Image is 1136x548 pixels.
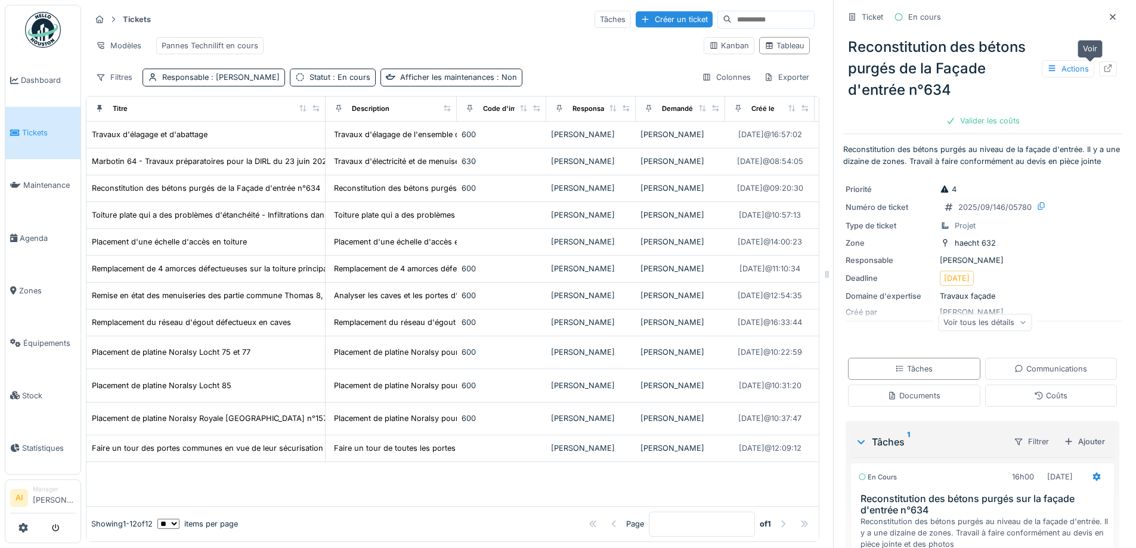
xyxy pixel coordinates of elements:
[5,369,81,422] a: Stock
[5,54,81,107] a: Dashboard
[92,317,291,328] div: Remplacement du réseau d'égout défectueux en caves
[92,236,247,247] div: Placement d'une échelle d'accès en toiture
[955,237,996,249] div: haecht 632
[33,485,76,510] li: [PERSON_NAME]
[92,182,320,194] div: Reconstitution des bétons purgés de la Façade d'entrée n°634
[334,413,516,424] div: Placement de platine Noralsy pour contrôle d'ac...
[640,182,720,194] div: [PERSON_NAME]
[855,435,1004,449] div: Tâches
[738,236,802,247] div: [DATE] @ 14:00:23
[640,442,720,454] div: [PERSON_NAME]
[958,202,1032,213] div: 2025/09/146/05780
[908,11,941,23] div: En cours
[92,413,374,424] div: Placement de platine Noralsy Royale [GEOGRAPHIC_DATA] n°157-159 et n°161
[22,390,76,401] span: Stock
[25,12,61,48] img: Badge_color-CXgf-gQk.svg
[462,263,541,274] div: 600
[5,159,81,212] a: Maintenance
[626,518,644,530] div: Page
[760,518,771,530] strong: of 1
[860,493,1109,516] h3: Reconstitution des bétons purgés sur la façade d'entrée n°634
[334,263,524,274] div: Remplacement de 4 amorces défectueuses sur la t...
[955,220,976,231] div: Projet
[334,182,517,194] div: Reconstitution des bétons purgés au niveau de l...
[1014,363,1087,374] div: Communications
[462,290,541,301] div: 600
[738,129,802,140] div: [DATE] @ 16:57:02
[551,156,631,167] div: [PERSON_NAME]
[334,290,511,301] div: Analyser les caves et les portes d’accès des ca...
[334,380,516,391] div: Placement de platine Noralsy pour contrôle d'ac...
[22,442,76,454] span: Statistiques
[92,290,346,301] div: Remise en état des menuiseries des partie commune Thomas 8, 10, 12
[551,236,631,247] div: [PERSON_NAME]
[907,435,910,449] sup: 1
[23,338,76,349] span: Équipements
[462,413,541,424] div: 600
[92,129,208,140] div: Travaux d'élagage et d'abattage
[739,442,801,454] div: [DATE] @ 12:09:12
[334,156,507,167] div: Travaux d'électricité et de menuiserie à prévoi...
[5,264,81,317] a: Zones
[1034,390,1067,401] div: Coûts
[330,73,370,82] span: : En cours
[157,518,238,530] div: items per page
[1059,434,1110,450] div: Ajouter
[551,209,631,221] div: [PERSON_NAME]
[23,179,76,191] span: Maintenance
[1047,471,1073,482] div: [DATE]
[19,285,76,296] span: Zones
[640,263,720,274] div: [PERSON_NAME]
[91,37,147,54] div: Modèles
[10,489,28,507] li: AI
[22,127,76,138] span: Tickets
[738,317,802,328] div: [DATE] @ 16:33:44
[739,209,801,221] div: [DATE] @ 10:57:13
[843,32,1122,106] div: Reconstitution des bétons purgés de la Façade d'entrée n°634
[944,273,970,284] div: [DATE]
[209,73,280,82] span: : [PERSON_NAME]
[846,290,935,302] div: Domaine d'expertise
[5,212,81,264] a: Agenda
[846,273,935,284] div: Deadline
[334,236,509,247] div: Placement d'une échelle d'accès en toiture. A ...
[846,220,935,231] div: Type de ticket
[462,129,541,140] div: 600
[551,380,631,391] div: [PERSON_NAME]
[1042,60,1094,78] div: Actions
[551,129,631,140] div: [PERSON_NAME]
[5,422,81,474] a: Statistiques
[640,290,720,301] div: [PERSON_NAME]
[551,346,631,358] div: [PERSON_NAME]
[751,104,775,114] div: Créé le
[21,75,76,86] span: Dashboard
[640,380,720,391] div: [PERSON_NAME]
[738,346,802,358] div: [DATE] @ 10:22:59
[334,317,528,328] div: Remplacement du réseau d'égout défectueux en ca...
[887,390,940,401] div: Documents
[1078,40,1103,57] div: Voir
[483,104,543,114] div: Code d'imputation
[595,11,631,28] div: Tâches
[737,156,803,167] div: [DATE] @ 08:54:05
[640,413,720,424] div: [PERSON_NAME]
[551,263,631,274] div: [PERSON_NAME]
[92,346,250,358] div: Placement de platine Noralsy Locht 75 et 77
[334,209,511,221] div: Toiture plate qui a des problèmes d'étanchéité ...
[113,104,128,114] div: Titre
[20,233,76,244] span: Agenda
[846,202,935,213] div: Numéro de ticket
[846,255,935,266] div: Responsable
[697,69,756,86] div: Colonnes
[462,346,541,358] div: 600
[846,184,935,195] div: Priorité
[662,104,705,114] div: Demandé par
[737,182,803,194] div: [DATE] @ 09:20:30
[494,73,517,82] span: : Non
[162,40,258,51] div: Pannes Technilift en cours
[462,156,541,167] div: 630
[352,104,389,114] div: Description
[738,290,802,301] div: [DATE] @ 12:54:35
[640,236,720,247] div: [PERSON_NAME]
[640,209,720,221] div: [PERSON_NAME]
